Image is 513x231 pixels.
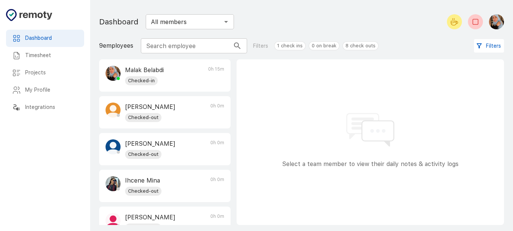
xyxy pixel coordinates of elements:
p: Ihcene Mina [125,176,161,185]
img: Batoul Djoghlaf [106,213,121,228]
p: 0h 0m [210,139,224,159]
span: Checked-out [125,114,161,121]
span: 8 check outs [343,42,378,50]
p: Filters [253,42,268,50]
p: [PERSON_NAME] [125,103,175,112]
p: 0h 0m [210,176,224,196]
div: Integrations [6,99,84,116]
h6: Dashboard [25,34,78,42]
p: Select a team member to view their daily notes & activity logs [282,160,459,169]
button: Start your break [447,14,462,29]
img: Malak Belabdi [106,66,121,81]
span: Checked-out [125,151,161,158]
span: Checked-out [125,187,161,195]
button: Malak Belabdi [486,11,504,32]
img: Yasmine Habel [106,139,121,154]
button: Open [221,17,231,27]
div: 1 check ins [274,41,306,50]
h6: Integrations [25,103,78,112]
button: Filters [474,39,504,53]
h6: Timesheet [25,51,78,60]
div: My Profile [6,82,84,99]
button: Check-out [468,14,483,29]
p: [PERSON_NAME] [125,139,175,148]
span: Checked-in [125,77,158,85]
p: Malak Belabdi [125,66,164,75]
h6: Projects [25,69,78,77]
p: [PERSON_NAME] [125,213,175,222]
img: Sami MEHADJI [106,103,121,118]
div: 8 check outs [343,41,379,50]
p: 0h 0m [210,103,224,122]
img: Ihcene Mina [106,176,121,191]
span: 0 on break [309,42,339,50]
div: 0 on break [309,41,339,50]
div: Projects [6,64,84,82]
h1: Dashboard [99,16,138,28]
span: 1 check ins [275,42,305,50]
h6: My Profile [25,86,78,94]
p: 9 employees [99,41,133,50]
div: Dashboard [6,30,84,47]
div: Timesheet [6,47,84,64]
img: Malak Belabdi [489,14,504,29]
p: 0h 15m [208,66,224,85]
